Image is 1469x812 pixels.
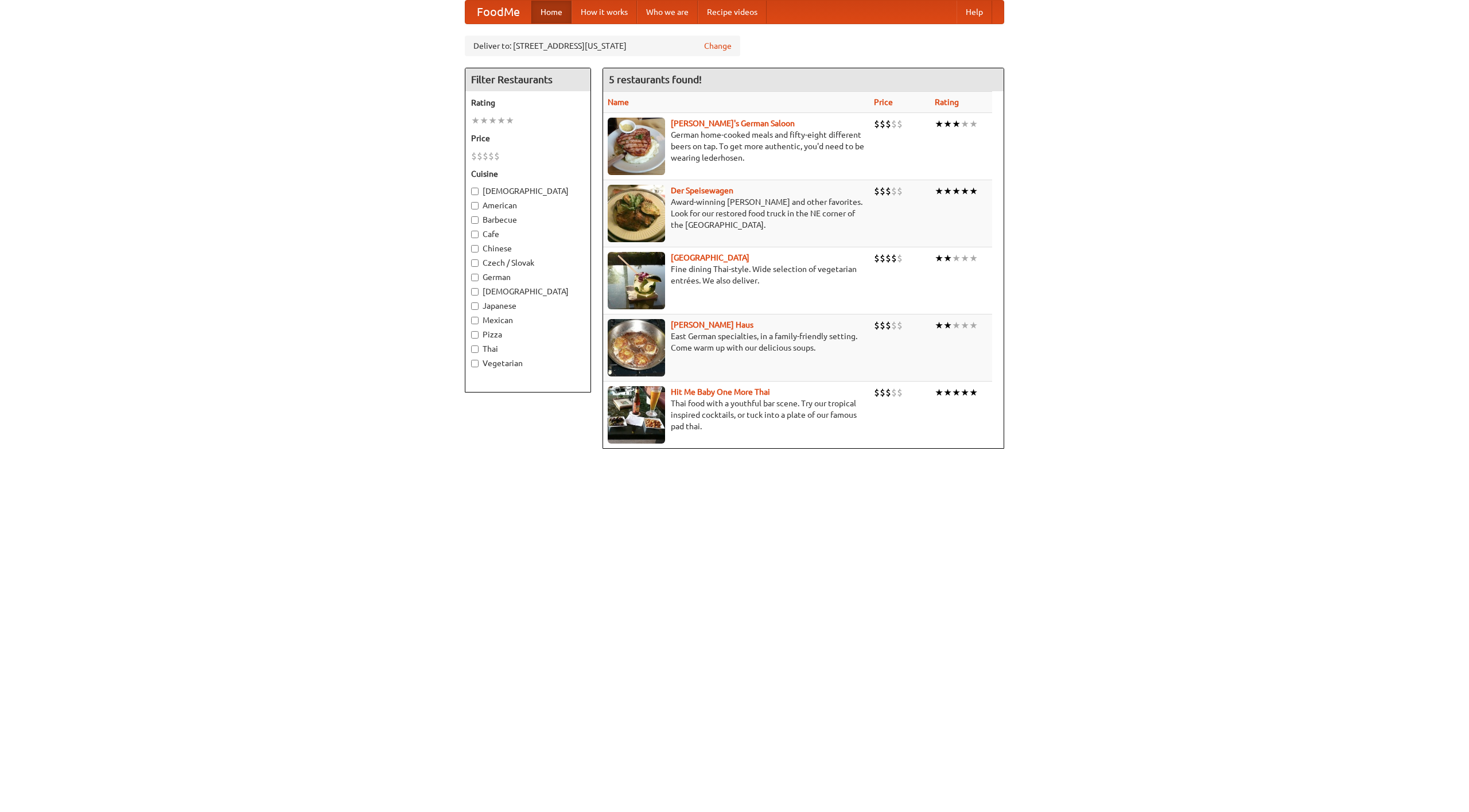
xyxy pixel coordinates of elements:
li: $ [891,319,897,332]
li: ★ [935,319,943,332]
img: esthers.jpg [608,118,665,175]
a: Rating [935,98,959,107]
img: speisewagen.jpg [608,185,665,242]
label: American [471,200,585,211]
li: $ [874,319,880,332]
p: Fine dining Thai-style. Wide selection of vegetarian entrées. We also deliver. [608,263,865,286]
li: ★ [969,386,978,399]
input: Thai [471,345,479,353]
li: ★ [952,319,961,332]
input: Pizza [471,331,479,339]
label: Mexican [471,314,585,326]
li: $ [885,118,891,130]
li: $ [880,118,885,130]
li: $ [494,150,500,162]
li: ★ [961,185,969,197]
input: Czech / Slovak [471,259,479,267]
label: Barbecue [471,214,585,226]
label: [DEMOGRAPHIC_DATA] [471,185,585,197]
label: Chinese [471,243,585,254]
li: ★ [943,386,952,399]
label: German [471,271,585,283]
input: Mexican [471,317,479,324]
li: $ [874,185,880,197]
input: Chinese [471,245,479,252]
label: [DEMOGRAPHIC_DATA] [471,286,585,297]
li: ★ [935,185,943,197]
a: [GEOGRAPHIC_DATA] [671,253,749,262]
li: $ [885,319,891,332]
li: $ [897,319,903,332]
li: $ [874,386,880,399]
input: Cafe [471,231,479,238]
a: Hit Me Baby One More Thai [671,387,770,397]
li: $ [885,386,891,399]
label: Vegetarian [471,358,585,369]
li: $ [488,150,494,162]
li: ★ [506,114,514,127]
li: $ [891,252,897,265]
img: kohlhaus.jpg [608,319,665,376]
label: Thai [471,343,585,355]
li: ★ [943,185,952,197]
a: FoodMe [465,1,531,24]
a: [PERSON_NAME]'s German Saloon [671,119,795,128]
li: ★ [952,118,961,130]
li: ★ [952,252,961,265]
li: $ [483,150,488,162]
li: $ [885,252,891,265]
li: ★ [943,252,952,265]
a: Recipe videos [698,1,767,24]
li: $ [897,118,903,130]
li: $ [477,150,483,162]
img: babythai.jpg [608,386,665,444]
a: Name [608,98,629,107]
li: ★ [471,114,480,127]
li: ★ [488,114,497,127]
a: Home [531,1,572,24]
div: Deliver to: [STREET_ADDRESS][US_STATE] [465,36,740,56]
p: Thai food with a youthful bar scene. Try our tropical inspired cocktails, or tuck into a plate of... [608,398,865,432]
input: [DEMOGRAPHIC_DATA] [471,188,479,195]
img: satay.jpg [608,252,665,309]
li: $ [897,252,903,265]
li: $ [880,185,885,197]
li: ★ [961,118,969,130]
li: $ [891,185,897,197]
label: Pizza [471,329,585,340]
li: ★ [935,386,943,399]
li: ★ [935,252,943,265]
input: [DEMOGRAPHIC_DATA] [471,288,479,296]
li: ★ [480,114,488,127]
li: $ [897,185,903,197]
a: How it works [572,1,637,24]
li: $ [874,118,880,130]
a: Price [874,98,893,107]
a: Help [957,1,992,24]
li: ★ [969,252,978,265]
b: [PERSON_NAME] Haus [671,320,753,329]
li: ★ [943,319,952,332]
li: ★ [969,319,978,332]
p: German home-cooked meals and fifty-eight different beers on tap. To get more authentic, you'd nee... [608,129,865,164]
label: Czech / Slovak [471,257,585,269]
input: German [471,274,479,281]
a: Change [704,40,732,52]
h4: Filter Restaurants [465,68,590,91]
p: Award-winning [PERSON_NAME] and other favorites. Look for our restored food truck in the NE corne... [608,196,865,231]
li: ★ [961,319,969,332]
a: Who we are [637,1,698,24]
h5: Cuisine [471,168,585,180]
li: $ [891,118,897,130]
li: $ [880,319,885,332]
li: $ [471,150,477,162]
li: ★ [952,386,961,399]
input: Barbecue [471,216,479,224]
li: ★ [943,118,952,130]
input: American [471,202,479,209]
a: Der Speisewagen [671,186,733,195]
li: $ [880,252,885,265]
